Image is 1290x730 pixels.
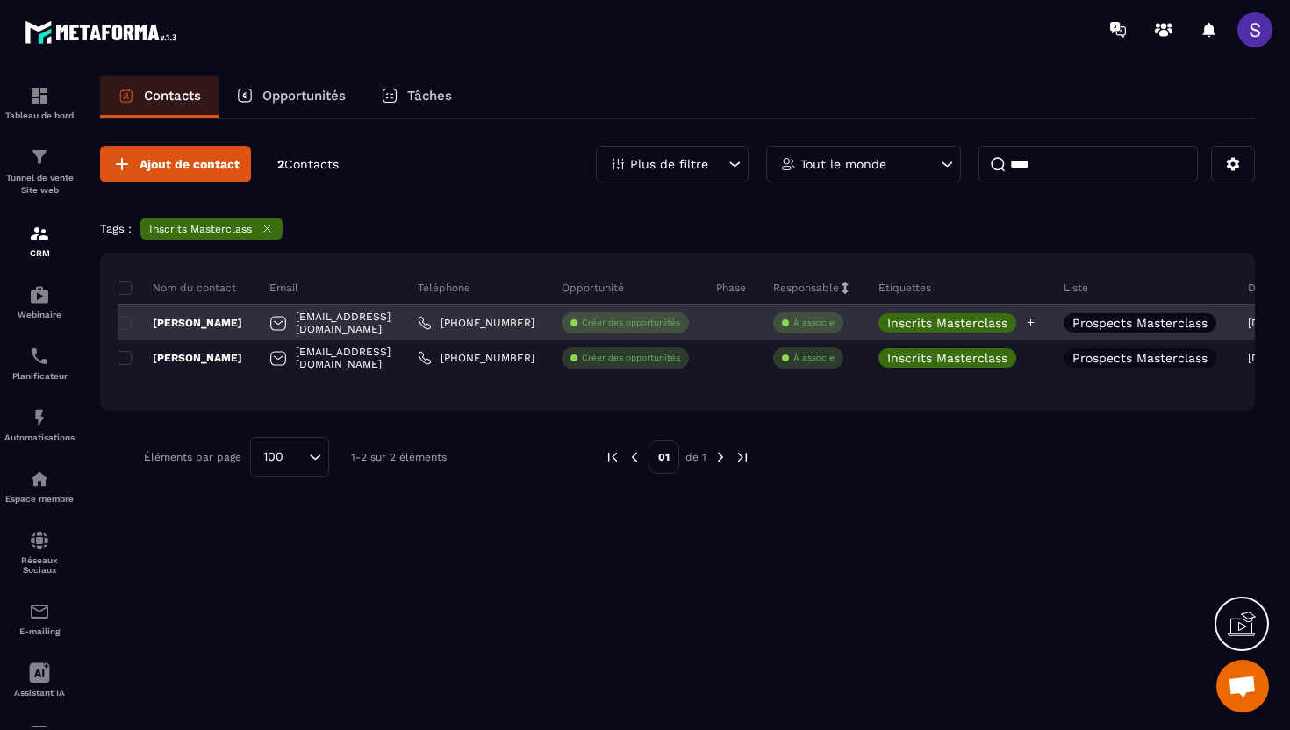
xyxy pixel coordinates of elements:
[284,157,339,171] span: Contacts
[4,588,75,649] a: emailemailE-mailing
[100,146,251,182] button: Ajout de contact
[4,248,75,258] p: CRM
[582,317,680,329] p: Créer des opportunités
[29,85,50,106] img: formation
[649,440,679,474] p: 01
[100,76,219,118] a: Contacts
[144,88,201,104] p: Contacts
[4,688,75,698] p: Assistant IA
[4,310,75,319] p: Webinaire
[4,210,75,271] a: formationformationCRM
[269,281,298,295] p: Email
[29,601,50,622] img: email
[4,494,75,504] p: Espace membre
[277,156,339,173] p: 2
[4,649,75,711] a: Assistant IA
[793,317,835,329] p: À associe
[4,371,75,381] p: Planificateur
[4,455,75,517] a: automationsautomationsEspace membre
[4,626,75,636] p: E-mailing
[363,76,469,118] a: Tâches
[878,281,931,295] p: Étiquettes
[4,555,75,575] p: Réseaux Sociaux
[418,281,470,295] p: Téléphone
[140,155,240,173] span: Ajout de contact
[407,88,452,104] p: Tâches
[887,352,1007,364] p: Inscrits Masterclass
[4,172,75,197] p: Tunnel de vente Site web
[257,447,290,467] span: 100
[887,317,1007,329] p: Inscrits Masterclass
[29,284,50,305] img: automations
[29,147,50,168] img: formation
[4,517,75,588] a: social-networksocial-networkRéseaux Sociaux
[29,469,50,490] img: automations
[149,223,252,235] p: Inscrits Masterclass
[144,451,241,463] p: Éléments par page
[100,222,132,235] p: Tags :
[4,72,75,133] a: formationformationTableau de bord
[351,451,447,463] p: 1-2 sur 2 éléments
[773,281,839,295] p: Responsable
[716,281,746,295] p: Phase
[262,88,346,104] p: Opportunités
[29,407,50,428] img: automations
[29,223,50,244] img: formation
[562,281,624,295] p: Opportunité
[4,333,75,394] a: schedulerschedulerPlanificateur
[29,346,50,367] img: scheduler
[290,447,305,467] input: Search for option
[713,449,728,465] img: next
[793,352,835,364] p: À associe
[219,76,363,118] a: Opportunités
[1216,660,1269,712] div: Ouvrir le chat
[29,530,50,551] img: social-network
[1064,281,1088,295] p: Liste
[118,316,242,330] p: [PERSON_NAME]
[1072,352,1208,364] p: Prospects Masterclass
[4,394,75,455] a: automationsautomationsAutomatisations
[4,433,75,442] p: Automatisations
[605,449,620,465] img: prev
[630,158,708,170] p: Plus de filtre
[118,351,242,365] p: [PERSON_NAME]
[4,133,75,210] a: formationformationTunnel de vente Site web
[735,449,750,465] img: next
[627,449,642,465] img: prev
[418,316,534,330] a: [PHONE_NUMBER]
[118,281,236,295] p: Nom du contact
[25,16,183,48] img: logo
[4,271,75,333] a: automationsautomationsWebinaire
[685,450,706,464] p: de 1
[250,437,329,477] div: Search for option
[800,158,886,170] p: Tout le monde
[418,351,534,365] a: [PHONE_NUMBER]
[582,352,680,364] p: Créer des opportunités
[1072,317,1208,329] p: Prospects Masterclass
[4,111,75,120] p: Tableau de bord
